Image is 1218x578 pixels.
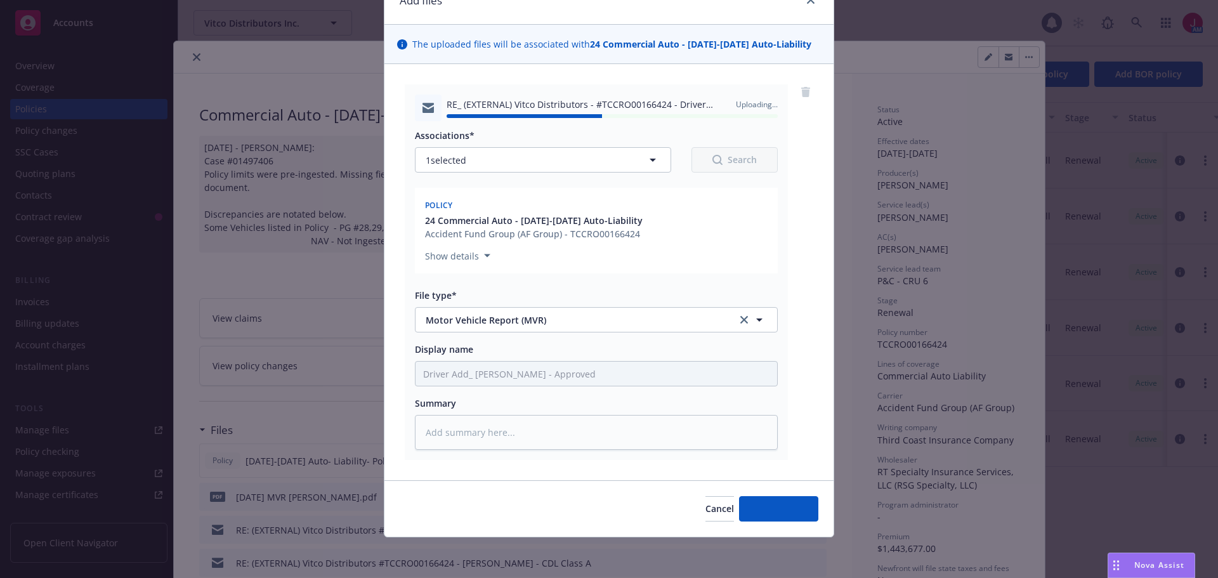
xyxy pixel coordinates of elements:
span: Cancel [705,502,734,515]
button: Add files [739,496,818,522]
button: Nova Assist [1108,553,1195,578]
span: Nova Assist [1134,560,1184,570]
span: Add files [760,502,797,515]
button: Cancel [705,496,734,522]
div: Drag to move [1108,553,1124,577]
